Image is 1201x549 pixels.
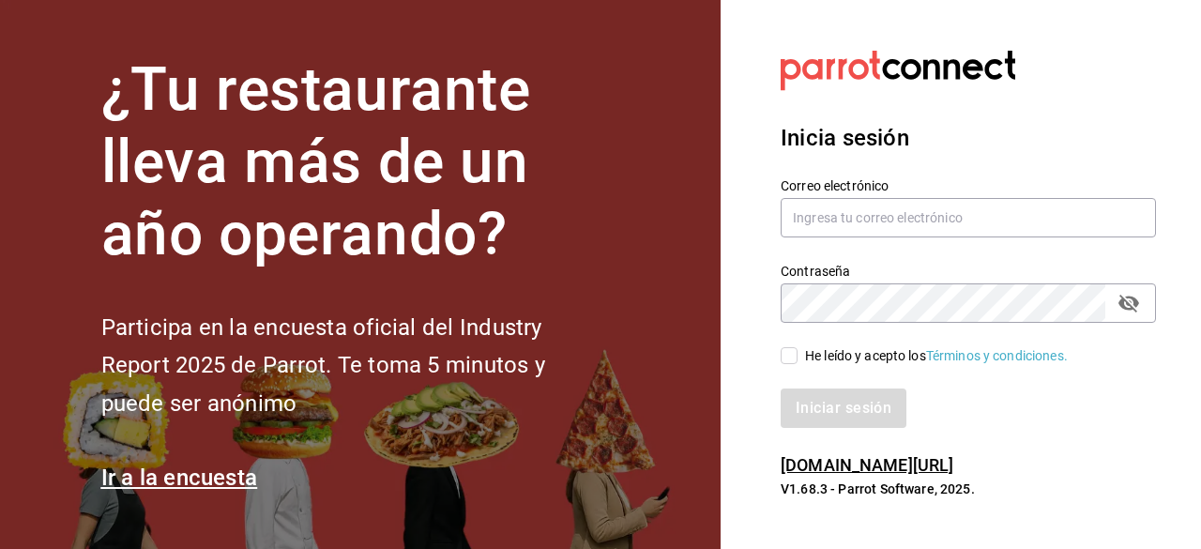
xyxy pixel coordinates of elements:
[805,346,1068,366] div: He leído y acepto los
[781,198,1156,237] input: Ingresa tu correo electrónico
[101,465,258,491] a: Ir a la encuesta
[101,309,608,423] h2: Participa en la encuesta oficial del Industry Report 2025 de Parrot. Te toma 5 minutos y puede se...
[781,179,1156,192] label: Correo electrónico
[781,455,953,475] a: [DOMAIN_NAME][URL]
[781,480,1156,498] p: V1.68.3 - Parrot Software, 2025.
[1113,287,1145,319] button: passwordField
[101,54,608,270] h1: ¿Tu restaurante lleva más de un año operando?
[926,348,1068,363] a: Términos y condiciones.
[781,265,1156,278] label: Contraseña
[781,121,1156,155] h3: Inicia sesión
